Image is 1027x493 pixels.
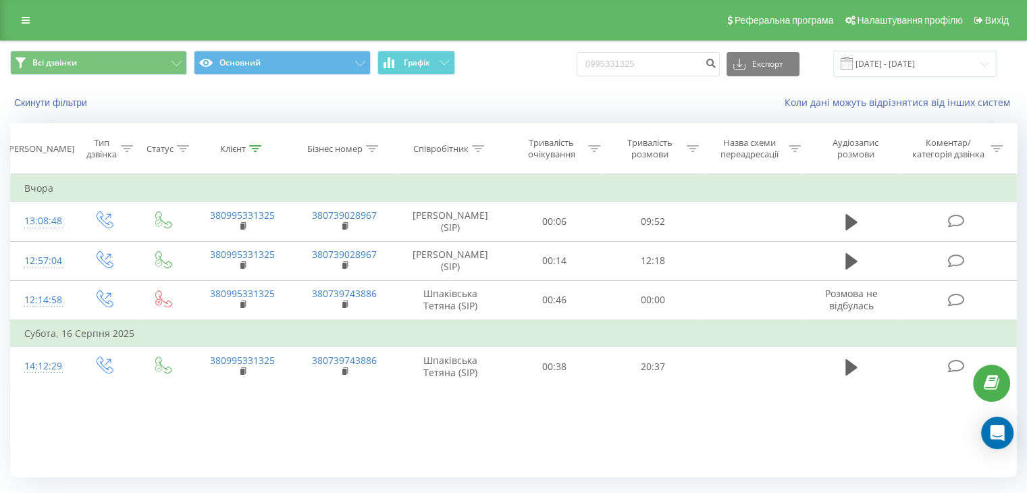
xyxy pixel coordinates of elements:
div: 13:08:48 [24,208,60,234]
td: Шпаківська Тетяна (SIP) [396,347,506,386]
td: 00:38 [506,347,604,386]
td: Вчора [11,175,1017,202]
td: [PERSON_NAME] (SIP) [396,241,506,280]
div: Співробітник [413,143,469,155]
div: Open Intercom Messenger [981,417,1013,449]
a: 380739743886 [312,287,377,300]
div: Аудіозапис розмови [816,137,895,160]
a: 380739028967 [312,209,377,222]
div: Клієнт [220,143,246,155]
span: Реферальна програма [735,15,834,26]
div: Тривалість очікування [518,137,585,160]
td: 00:46 [506,280,604,320]
a: 380995331325 [210,287,275,300]
div: Бізнес номер [307,143,363,155]
span: Вихід [985,15,1009,26]
button: Скинути фільтри [10,97,94,109]
span: Всі дзвінки [32,57,77,68]
button: Основний [194,51,371,75]
button: Експорт [727,52,799,76]
div: 14:12:29 [24,353,60,380]
input: Пошук за номером [577,52,720,76]
div: Тривалість розмови [616,137,683,160]
button: Графік [377,51,455,75]
div: Статус [147,143,174,155]
div: Тип дзвінка [85,137,117,160]
a: 380995331325 [210,209,275,222]
td: 09:52 [604,202,702,241]
div: Назва схеми переадресації [714,137,785,160]
td: 20:37 [604,347,702,386]
div: [PERSON_NAME] [6,143,74,155]
div: 12:57:04 [24,248,60,274]
div: Коментар/категорія дзвінка [908,137,987,160]
td: [PERSON_NAME] (SIP) [396,202,506,241]
span: Графік [404,58,430,68]
span: Розмова не відбулась [825,287,878,312]
td: 00:00 [604,280,702,320]
button: Всі дзвінки [10,51,187,75]
span: Налаштування профілю [857,15,962,26]
td: Субота, 16 Серпня 2025 [11,320,1017,347]
a: 380995331325 [210,248,275,261]
a: 380739028967 [312,248,377,261]
td: 00:06 [506,202,604,241]
td: Шпаківська Тетяна (SIP) [396,280,506,320]
a: 380995331325 [210,354,275,367]
div: 12:14:58 [24,287,60,313]
a: 380739743886 [312,354,377,367]
td: 12:18 [604,241,702,280]
a: Коли дані можуть відрізнятися вiд інших систем [785,96,1017,109]
td: 00:14 [506,241,604,280]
